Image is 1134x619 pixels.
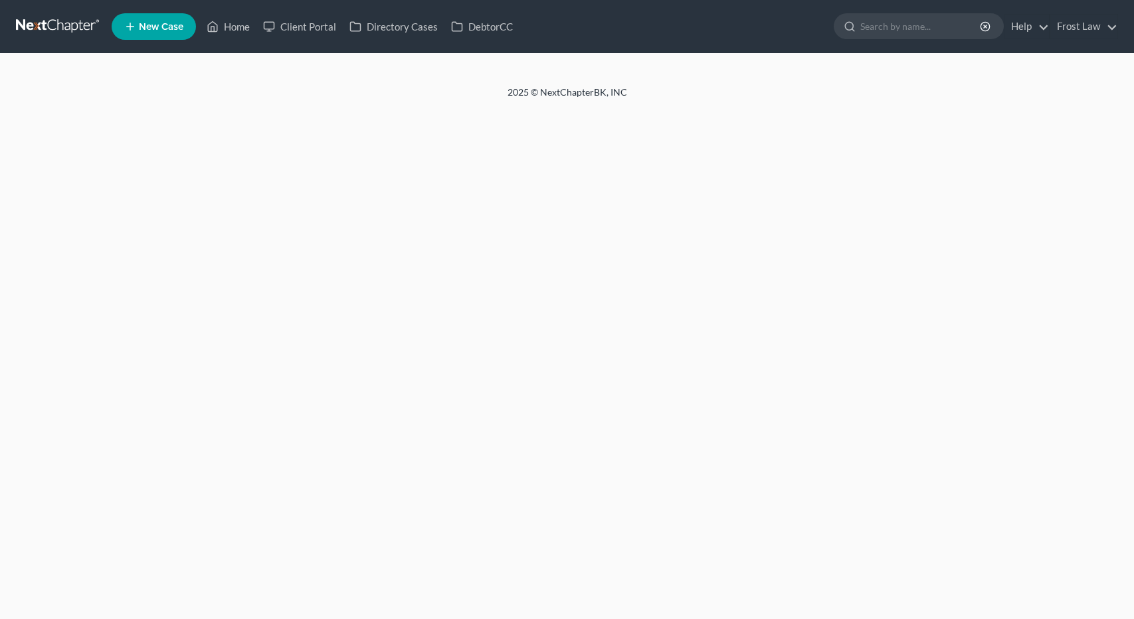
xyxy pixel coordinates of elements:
span: New Case [139,22,183,32]
a: Frost Law [1050,15,1117,39]
a: Client Portal [256,15,343,39]
input: Search by name... [860,14,982,39]
div: 2025 © NextChapterBK, INC [189,86,946,110]
a: Directory Cases [343,15,444,39]
a: Home [200,15,256,39]
a: Help [1004,15,1049,39]
a: DebtorCC [444,15,520,39]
